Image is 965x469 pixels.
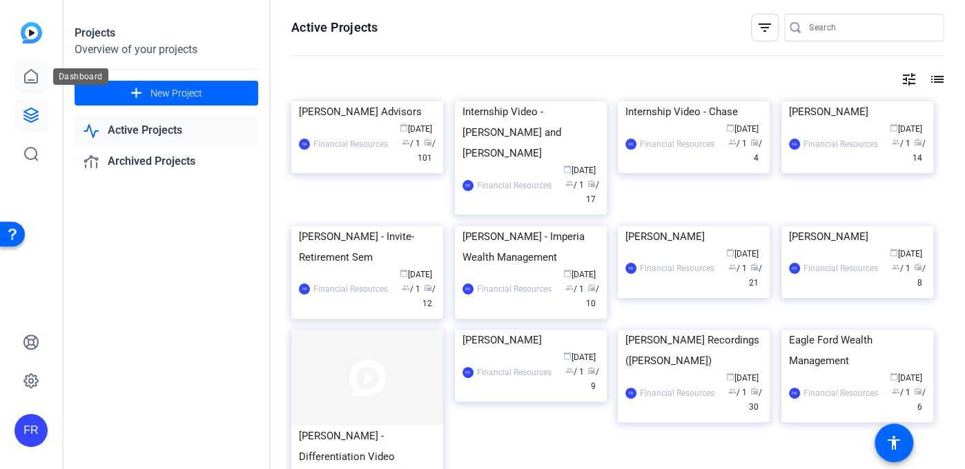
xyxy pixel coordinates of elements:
[890,123,898,132] span: calendar_today
[625,101,762,122] div: Internship Video - Chase
[402,283,410,292] span: group
[914,263,922,271] span: radio
[886,435,902,451] mat-icon: accessibility
[400,270,432,279] span: [DATE]
[418,139,436,163] span: / 101
[565,284,584,294] span: / 1
[75,81,258,106] button: New Project
[625,263,636,274] div: FR
[914,263,926,288] span: / 8
[728,263,737,271] span: group
[477,282,552,296] div: Financial Resources
[803,386,878,400] div: Financial Resources
[913,139,926,163] span: / 14
[565,283,574,292] span: group
[625,139,636,150] div: FR
[565,180,584,190] span: / 1
[789,263,800,274] div: FR
[726,248,734,257] span: calendar_today
[625,388,636,399] div: FR
[892,387,900,395] span: group
[563,165,572,173] span: calendar_today
[789,101,926,122] div: [PERSON_NAME]
[640,386,714,400] div: Financial Resources
[890,248,898,257] span: calendar_today
[462,226,599,268] div: [PERSON_NAME] - Imperia Wealth Management
[563,352,596,362] span: [DATE]
[728,388,747,397] span: / 1
[402,139,420,148] span: / 1
[728,139,747,148] span: / 1
[587,367,599,391] span: / 9
[299,139,310,150] div: FR
[892,263,910,273] span: / 1
[728,263,747,273] span: / 1
[587,283,596,292] span: radio
[890,124,922,134] span: [DATE]
[892,139,910,148] span: / 1
[75,41,258,58] div: Overview of your projects
[587,179,596,188] span: radio
[726,123,734,132] span: calendar_today
[750,263,759,271] span: radio
[313,282,388,296] div: Financial Resources
[422,284,436,308] span: / 12
[586,284,599,308] span: / 10
[726,249,759,259] span: [DATE]
[726,372,734,381] span: calendar_today
[640,137,714,151] div: Financial Resources
[749,263,762,288] span: / 21
[424,283,432,292] span: radio
[477,366,552,379] div: Financial Resources
[726,124,759,134] span: [DATE]
[299,226,436,268] div: [PERSON_NAME] - Invite- Retirement Sem
[291,19,378,36] h1: Active Projects
[890,373,922,383] span: [DATE]
[890,249,922,259] span: [DATE]
[892,138,900,146] span: group
[462,101,599,163] div: Internship Video - [PERSON_NAME] and [PERSON_NAME]
[299,426,436,467] div: [PERSON_NAME] - Differentiation Video
[789,226,926,247] div: [PERSON_NAME]
[928,71,944,88] mat-icon: list
[563,270,596,279] span: [DATE]
[477,179,552,192] div: Financial Resources
[587,366,596,375] span: radio
[640,261,714,275] div: Financial Resources
[462,283,474,295] div: FR
[892,263,900,271] span: group
[128,85,145,102] mat-icon: add
[749,388,762,412] span: / 30
[299,101,436,122] div: [PERSON_NAME] Advisors
[462,367,474,378] div: FR
[750,387,759,395] span: radio
[565,366,574,375] span: group
[625,226,762,247] div: [PERSON_NAME]
[400,123,408,132] span: calendar_today
[462,180,474,191] div: FR
[14,414,48,447] div: FR
[400,124,432,134] span: [DATE]
[563,352,572,360] span: calendar_today
[313,137,388,151] div: Financial Resources
[402,284,420,294] span: / 1
[803,137,878,151] div: Financial Resources
[75,25,258,41] div: Projects
[563,166,596,175] span: [DATE]
[563,269,572,277] span: calendar_today
[728,138,737,146] span: group
[53,68,108,85] div: Dashboard
[914,138,922,146] span: radio
[901,71,917,88] mat-icon: tune
[586,180,599,204] span: / 17
[625,330,762,371] div: [PERSON_NAME] Recordings ([PERSON_NAME])
[75,117,258,145] a: Active Projects
[21,22,42,43] img: blue-gradient.svg
[402,138,410,146] span: group
[789,388,800,399] div: FR
[150,86,202,101] span: New Project
[914,388,926,412] span: / 6
[565,179,574,188] span: group
[565,367,584,377] span: / 1
[726,373,759,383] span: [DATE]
